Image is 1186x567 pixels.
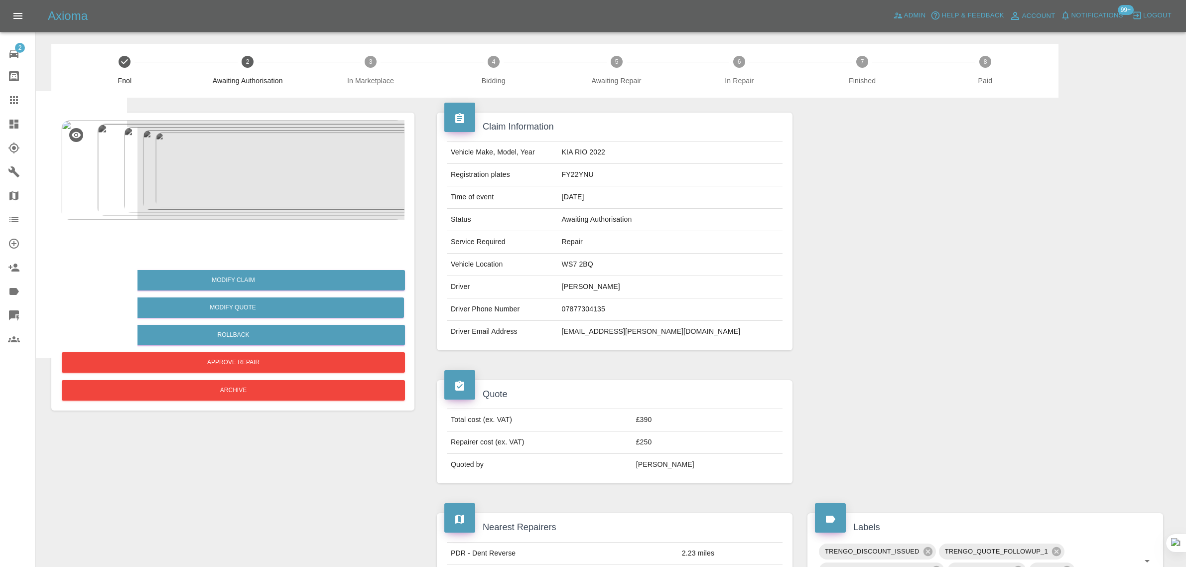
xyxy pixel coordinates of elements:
[15,43,25,53] span: 2
[891,8,928,23] a: Admin
[558,142,783,164] td: KIA RIO 2022
[558,164,783,186] td: FY22YNU
[632,454,783,476] td: [PERSON_NAME]
[928,8,1006,23] button: Help & Feedback
[558,321,783,343] td: [EMAIL_ADDRESS][PERSON_NAME][DOMAIN_NAME]
[313,76,428,86] span: In Marketplace
[1058,8,1126,23] button: Notifications
[444,120,785,134] h4: Claim Information
[48,8,88,24] h5: Axioma
[447,164,558,186] td: Registration plates
[904,10,926,21] span: Admin
[65,224,97,256] img: qt_1SAS3HA4aDea5wMjgF8KO9ta
[1022,10,1055,22] span: Account
[558,276,783,298] td: [PERSON_NAME]
[927,76,1043,86] span: Paid
[61,120,404,220] img: 810c5ce5-2435-4eb0-8c49-3ea1840e838c
[939,544,1064,560] div: TRENGO_QUOTE_FOLLOWUP_1
[447,454,632,476] td: Quoted by
[447,186,558,209] td: Time of event
[67,76,182,86] span: Fnol
[1130,8,1174,23] button: Logout
[447,298,558,321] td: Driver Phone Number
[558,298,783,321] td: 07877304135
[62,270,405,290] a: Modify Claim
[436,76,551,86] span: Bidding
[1118,5,1134,15] span: 99+
[447,431,632,454] td: Repairer cost (ex. VAT)
[738,58,741,65] text: 6
[447,321,558,343] td: Driver Email Address
[805,76,920,86] span: Finished
[861,58,864,65] text: 7
[819,546,925,557] span: TRENGO_DISCOUNT_ISSUED
[444,388,785,401] h4: Quote
[447,209,558,231] td: Status
[558,209,783,231] td: Awaiting Authorisation
[6,4,30,28] button: Open drawer
[447,142,558,164] td: Vehicle Make, Model, Year
[444,521,785,534] h4: Nearest Repairers
[984,58,987,65] text: 8
[1143,10,1172,21] span: Logout
[447,542,678,565] td: PDR - Dent Reverse
[447,409,632,431] td: Total cost (ex. VAT)
[941,10,1004,21] span: Help & Feedback
[190,76,305,86] span: Awaiting Authorisation
[369,58,373,65] text: 3
[492,58,495,65] text: 4
[558,254,783,276] td: WS7 2BQ
[246,58,250,65] text: 2
[815,521,1156,534] h4: Labels
[1007,8,1058,24] a: Account
[682,76,797,86] span: In Repair
[558,231,783,254] td: Repair
[1071,10,1123,21] span: Notifications
[62,325,405,345] button: Rollback
[62,352,405,373] button: Approve Repair
[632,409,783,431] td: £390
[62,380,405,401] button: Archive
[819,544,936,560] div: TRENGO_DISCOUNT_ISSUED
[447,254,558,276] td: Vehicle Location
[559,76,674,86] span: Awaiting Repair
[632,431,783,454] td: £250
[447,231,558,254] td: Service Required
[939,546,1054,557] span: TRENGO_QUOTE_FOLLOWUP_1
[62,297,404,318] button: Modify Quote
[558,186,783,209] td: [DATE]
[447,276,558,298] td: Driver
[678,542,783,565] td: 2.23 miles
[615,58,618,65] text: 5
